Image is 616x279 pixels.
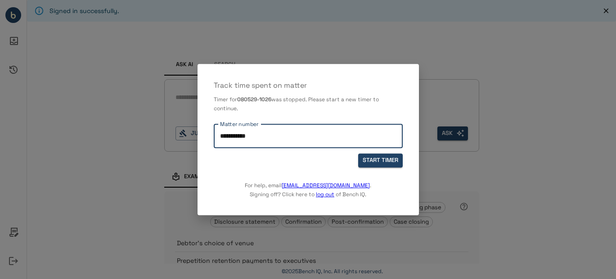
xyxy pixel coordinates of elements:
[316,191,334,198] a: log out
[220,120,259,128] label: Matter number
[282,182,370,189] a: [EMAIL_ADDRESS][DOMAIN_NAME]
[214,80,403,91] p: Track time spent on matter
[214,96,237,103] span: Timer for
[358,153,403,167] button: START TIMER
[245,167,371,199] p: For help, email . Signing off? Click here to of Bench IQ.
[214,96,379,112] span: was stopped. Please start a new timer to continue.
[237,96,271,103] b: 080529-1026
